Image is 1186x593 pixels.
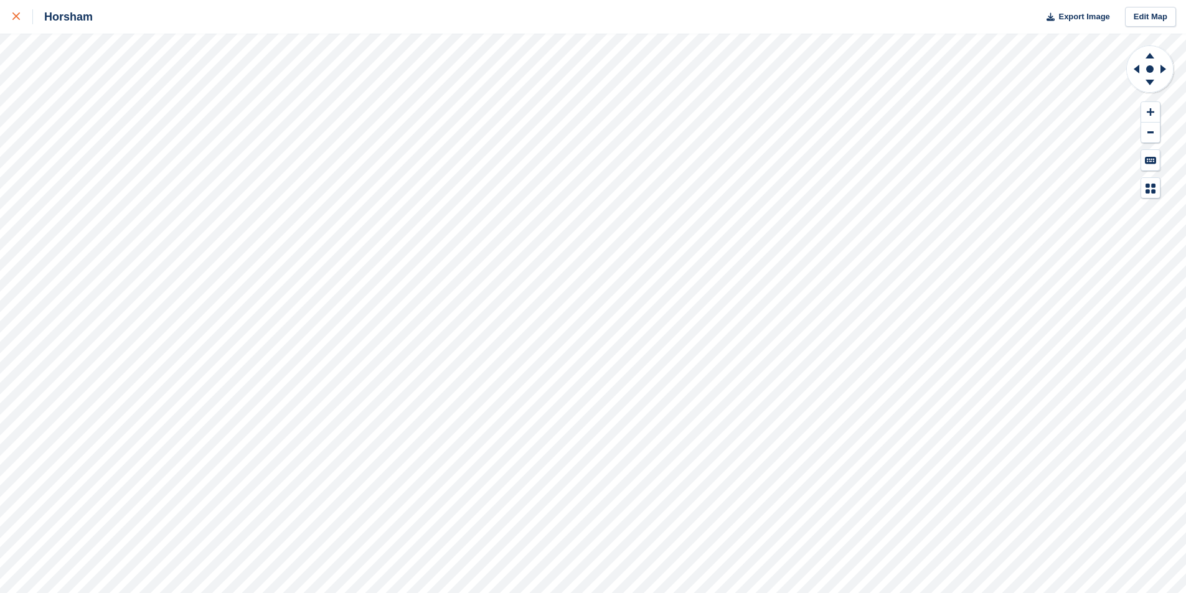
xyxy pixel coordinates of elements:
button: Keyboard Shortcuts [1141,150,1160,170]
span: Export Image [1058,11,1109,23]
a: Edit Map [1125,7,1176,27]
div: Horsham [33,9,93,24]
button: Zoom In [1141,102,1160,123]
button: Map Legend [1141,178,1160,198]
button: Zoom Out [1141,123,1160,143]
button: Export Image [1039,7,1110,27]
